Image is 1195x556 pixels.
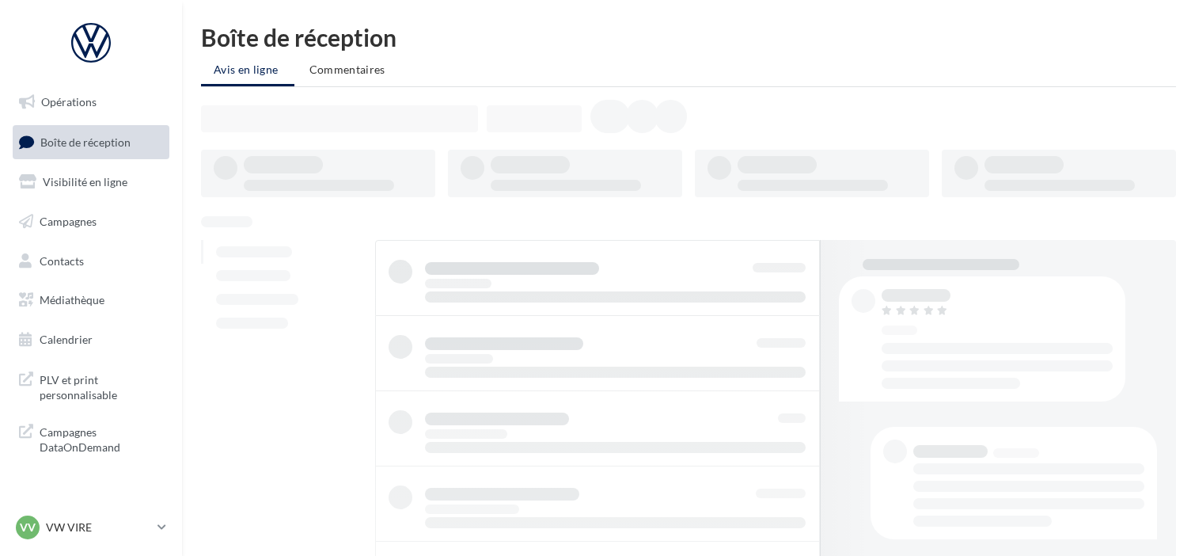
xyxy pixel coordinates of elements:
a: Contacts [9,245,173,278]
span: Opérations [41,95,97,109]
a: VV VW VIRE [13,512,169,543]
a: PLV et print personnalisable [9,363,173,409]
div: Boîte de réception [201,25,1176,49]
span: Campagnes [40,215,97,228]
span: Contacts [40,253,84,267]
span: Campagnes DataOnDemand [40,421,163,455]
span: Calendrier [40,333,93,346]
span: Visibilité en ligne [43,175,127,189]
a: Visibilité en ligne [9,166,173,199]
span: PLV et print personnalisable [40,369,163,403]
a: Campagnes [9,205,173,238]
a: Opérations [9,86,173,119]
span: VV [20,520,36,535]
p: VW VIRE [46,520,151,535]
span: Boîte de réception [40,135,131,148]
a: Médiathèque [9,284,173,317]
span: Médiathèque [40,293,104,307]
a: Boîte de réception [9,125,173,159]
span: Commentaires [309,63,385,76]
a: Calendrier [9,323,173,356]
a: Campagnes DataOnDemand [9,415,173,462]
